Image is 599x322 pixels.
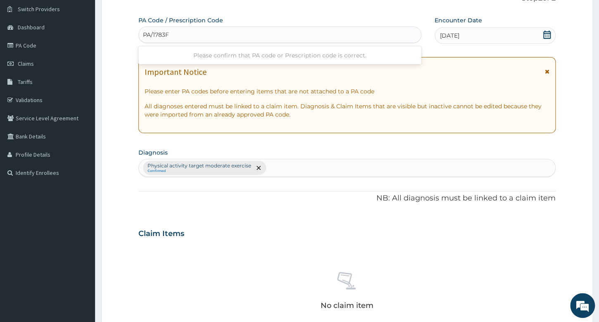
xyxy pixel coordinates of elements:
h1: Important Notice [145,67,207,76]
span: Claims [18,60,34,67]
p: NB: All diagnosis must be linked to a claim item [138,193,556,204]
img: d_794563401_company_1708531726252_794563401 [15,41,33,62]
span: We're online! [48,104,114,188]
h3: Claim Items [138,229,184,239]
label: PA Code / Prescription Code [138,16,223,24]
label: Encounter Date [435,16,482,24]
span: Dashboard [18,24,45,31]
span: Tariffs [18,78,33,86]
span: [DATE] [440,31,459,40]
span: Switch Providers [18,5,60,13]
div: Minimize live chat window [135,4,155,24]
p: Please enter PA codes before entering items that are not attached to a PA code [145,87,549,95]
label: Diagnosis [138,148,168,157]
textarea: Type your message and hit 'Enter' [4,226,157,255]
div: Please confirm that PA code or Prescription code is correct. [138,48,421,63]
p: No claim item [321,301,373,310]
div: Chat with us now [43,46,139,57]
p: All diagnoses entered must be linked to a claim item. Diagnosis & Claim Items that are visible bu... [145,102,549,119]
